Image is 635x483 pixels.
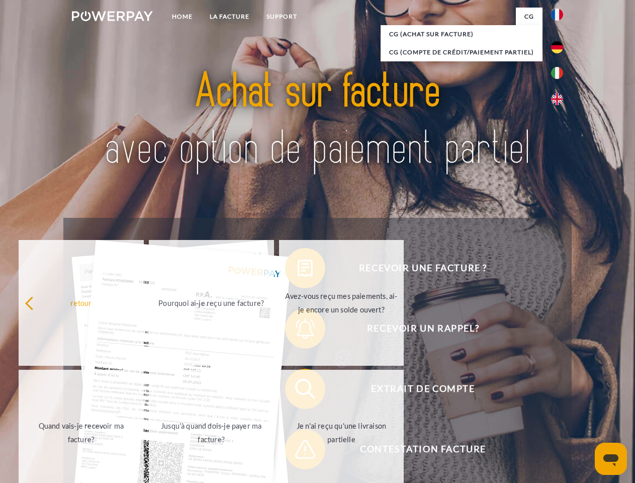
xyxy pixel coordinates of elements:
[285,248,547,288] button: Recevoir une facture ?
[25,296,138,309] div: retour
[285,308,547,349] button: Recevoir un rappel?
[381,25,542,43] a: CG (achat sur facture)
[163,8,201,26] a: Home
[300,248,546,288] span: Recevoir une facture ?
[258,8,306,26] a: Support
[279,240,404,366] a: Avez-vous reçu mes paiements, ai-je encore un solde ouvert?
[300,429,546,469] span: Contestation Facture
[72,11,153,21] img: logo-powerpay-white.svg
[551,9,563,21] img: fr
[300,369,546,409] span: Extrait de compte
[285,429,547,469] button: Contestation Facture
[300,308,546,349] span: Recevoir un rappel?
[155,296,268,309] div: Pourquoi ai-je reçu une facture?
[201,8,258,26] a: LA FACTURE
[516,8,542,26] a: CG
[595,443,627,475] iframe: Bouton de lancement de la fenêtre de messagerie
[551,93,563,105] img: en
[551,67,563,79] img: it
[285,289,398,316] div: Avez-vous reçu mes paiements, ai-je encore un solde ouvert?
[96,48,539,193] img: title-powerpay_fr.svg
[551,41,563,53] img: de
[285,419,398,446] div: Je n'ai reçu qu'une livraison partielle
[381,43,542,61] a: CG (Compte de crédit/paiement partiel)
[155,419,268,446] div: Jusqu'à quand dois-je payer ma facture?
[25,419,138,446] div: Quand vais-je recevoir ma facture?
[285,369,547,409] button: Extrait de compte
